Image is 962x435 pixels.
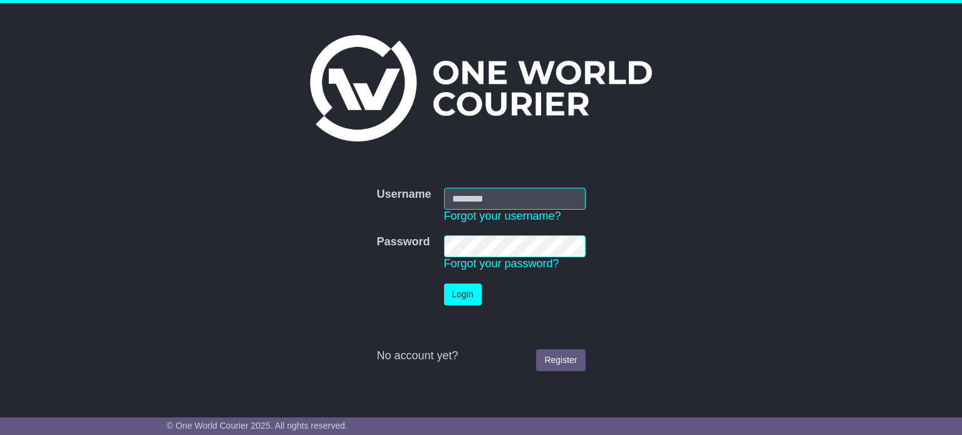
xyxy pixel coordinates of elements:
[536,349,585,371] a: Register
[376,188,431,202] label: Username
[444,284,482,305] button: Login
[444,257,559,270] a: Forgot your password?
[310,35,652,141] img: One World
[444,210,561,222] a: Forgot your username?
[167,421,348,431] span: © One World Courier 2025. All rights reserved.
[376,349,585,363] div: No account yet?
[376,235,430,249] label: Password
